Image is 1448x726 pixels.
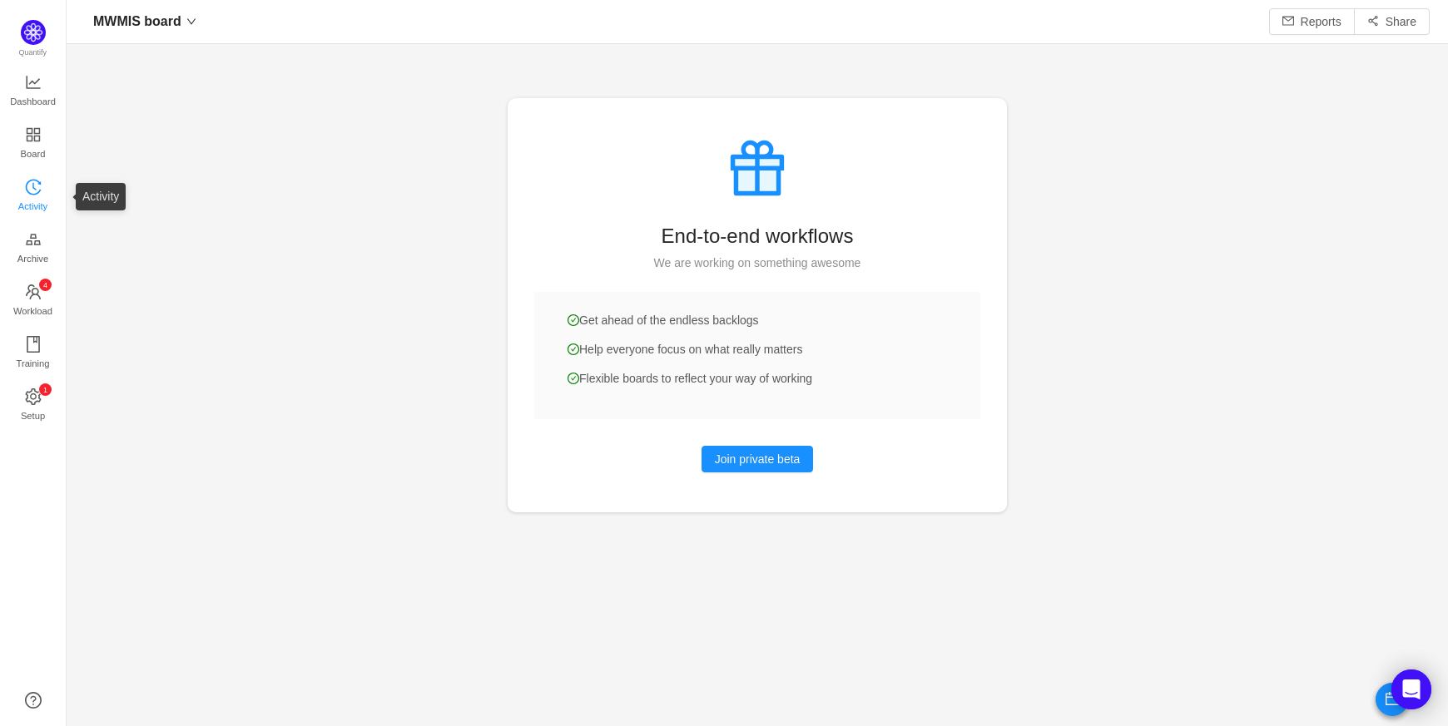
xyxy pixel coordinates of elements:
a: icon: settingSetup [25,389,42,422]
i: icon: gold [25,231,42,248]
a: Archive [25,232,42,265]
button: icon: calendar [1376,683,1409,716]
a: Training [25,337,42,370]
i: icon: down [186,17,196,27]
a: icon: teamWorkload [25,284,42,318]
span: MWMIS board [93,8,181,35]
span: Training [16,347,49,380]
span: Workload [13,294,52,328]
span: Quantify [19,48,47,57]
a: Activity [25,180,42,213]
i: icon: book [25,336,42,353]
i: icon: appstore [25,126,42,143]
div: Open Intercom Messenger [1391,669,1431,709]
p: 4 [42,279,47,291]
button: Join private beta [702,446,814,472]
a: Dashboard [25,75,42,108]
i: icon: team [25,284,42,300]
i: icon: setting [25,388,42,405]
span: Activity [18,190,47,223]
span: Archive [17,242,48,275]
img: Quantify [21,20,46,45]
sup: 4 [39,279,52,291]
span: Setup [21,399,45,432]
p: 1 [42,383,47,396]
span: Board [21,137,46,170]
i: icon: line-chart [25,74,42,91]
sup: 1 [39,383,52,396]
button: icon: mailReports [1269,8,1355,35]
a: Board [25,127,42,161]
button: icon: share-altShare [1354,8,1430,35]
span: Dashboard [10,85,56,118]
a: icon: question-circle [25,692,42,709]
i: icon: history [25,179,42,195]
